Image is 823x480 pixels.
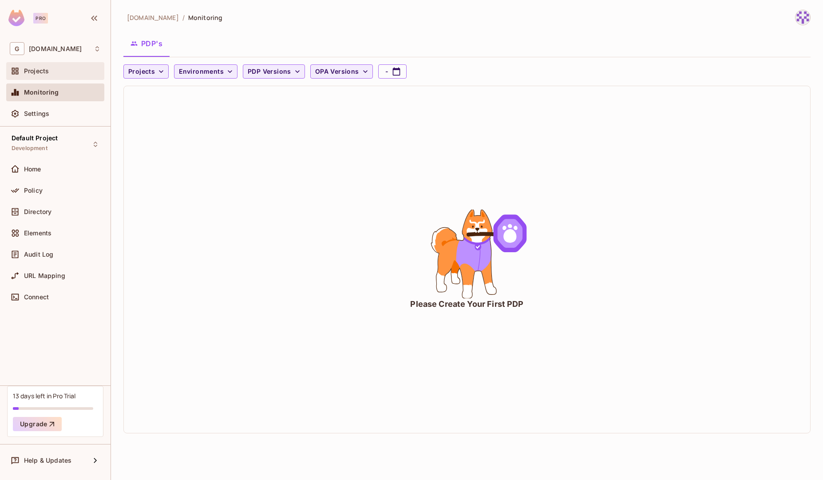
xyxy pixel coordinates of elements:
span: Directory [24,208,51,215]
button: Environments [174,64,237,79]
button: PDP Versions [243,64,305,79]
span: PDP Versions [248,66,291,77]
div: 13 days left in Pro Trial [13,392,75,400]
div: Please Create Your First PDP [410,298,523,309]
span: Monitoring [24,89,59,96]
div: Pro [33,13,48,24]
button: - [378,64,407,79]
span: Monitoring [188,13,222,22]
div: animation [400,210,534,298]
span: OPA Versions [315,66,359,77]
button: Upgrade [13,417,62,431]
span: URL Mapping [24,272,65,279]
button: OPA Versions [310,64,373,79]
span: Elements [24,230,51,237]
li: / [182,13,185,22]
span: Audit Log [24,251,53,258]
span: the active workspace [127,13,179,22]
span: Workspace: gnapi.tech [29,45,82,52]
span: Home [24,166,41,173]
span: Settings [24,110,49,117]
button: Projects [123,64,169,79]
span: Development [12,145,47,152]
img: SReyMgAAAABJRU5ErkJggg== [8,10,24,26]
img: rishabh.shukla@gnapi.tech [795,10,810,25]
span: Policy [24,187,43,194]
span: Default Project [12,135,58,142]
span: Projects [128,66,155,77]
span: Connect [24,294,49,301]
span: Environments [179,66,224,77]
span: G [10,42,24,55]
span: Projects [24,67,49,75]
button: PDP's [123,32,170,55]
span: Help & Updates [24,457,71,464]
